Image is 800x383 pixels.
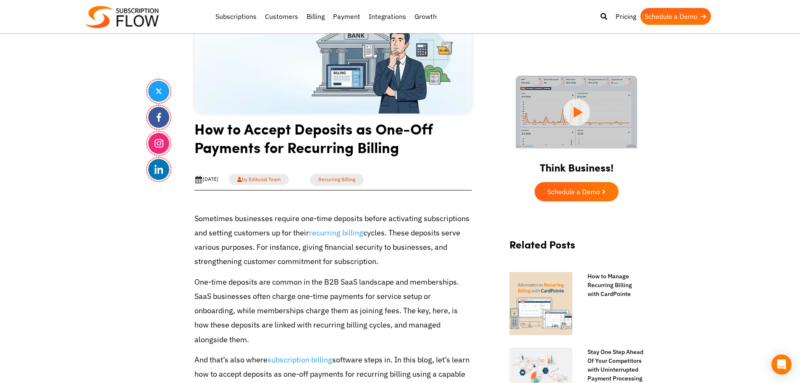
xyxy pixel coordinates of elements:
[309,228,363,238] a: recurring billing
[509,272,572,335] img: Recurring billing with Cardpointe
[302,8,329,25] a: Billing
[194,211,472,269] p: Sometimes businesses require one-time deposits before activating subscriptions and setting custom...
[771,354,792,375] div: Open Intercom Messenger
[410,8,441,25] a: Growth
[547,188,600,195] span: Schedule a Demo
[268,355,332,365] a: subscription billing
[365,8,410,25] a: Integrations
[310,174,364,186] a: Recurring Billing
[211,8,261,25] a: Subscriptions
[329,8,365,25] a: Payment
[194,175,218,184] div: [DATE]
[611,8,640,25] a: Pricing
[516,76,637,148] img: intro video
[194,275,472,347] p: One-time deposits are common in the B2B SaaS landscape and memberships. SaaS businesses often cha...
[535,182,619,201] a: Schedule a Demo
[579,272,644,298] a: How to Manage Recurring Billing with CardPointe
[194,119,472,163] h1: How to Accept Deposits as One-Off Payments for Recurring Billing
[640,8,711,25] a: Schedule a Demo
[261,8,302,25] a: Customers
[229,174,289,185] a: by Editorial Team
[85,6,159,28] img: Subscriptionflow
[501,151,652,178] h2: Think Business!
[509,238,644,259] h2: Related Posts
